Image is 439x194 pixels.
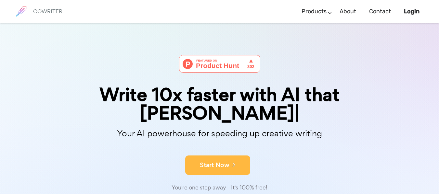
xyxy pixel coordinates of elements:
div: Write 10x faster with AI that [PERSON_NAME] [57,86,382,122]
p: Your AI powerhouse for speeding up creative writing [57,127,382,141]
h6: COWRITER [33,8,62,14]
a: Contact [369,2,391,21]
a: Products [302,2,327,21]
a: Login [404,2,420,21]
b: Login [404,8,420,15]
div: You're one step away - It's 100% free! [57,183,382,192]
button: Start Now [185,155,250,175]
img: brand logo [13,3,29,19]
a: About [340,2,356,21]
img: Cowriter - Your AI buddy for speeding up creative writing | Product Hunt [179,55,260,73]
